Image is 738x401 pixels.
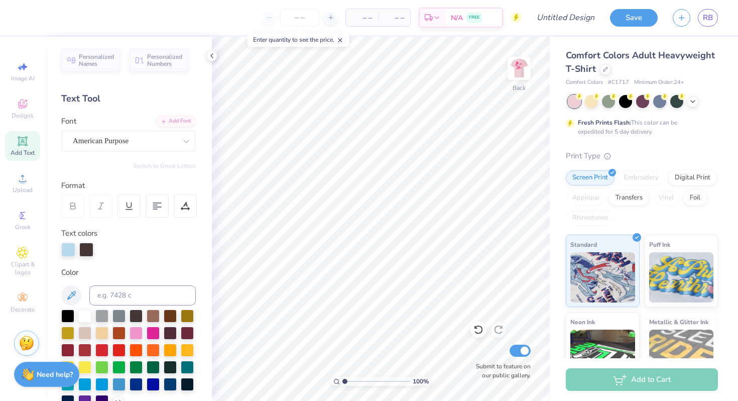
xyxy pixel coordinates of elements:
div: Foil [683,190,707,206]
span: Image AI [11,74,35,82]
div: Print Type [566,150,718,162]
div: Color [61,267,196,278]
span: Personalized Numbers [147,53,183,67]
div: Applique [566,190,606,206]
span: Comfort Colors Adult Heavyweight T-Shirt [566,49,715,75]
div: Screen Print [566,170,614,185]
button: Switch to Greek Letters [133,162,196,170]
div: This color can be expedited for 5 day delivery. [578,118,701,136]
div: Rhinestones [566,211,614,226]
strong: Need help? [37,370,73,379]
div: Text Tool [61,92,196,106]
span: Metallic & Glitter Ink [649,317,708,327]
span: 100 % [413,377,429,386]
span: Neon Ink [570,317,595,327]
input: – – [280,9,319,27]
div: Enter quantity to see the price. [248,33,349,47]
label: Submit to feature on our public gallery. [470,362,531,380]
span: Designs [12,112,34,120]
label: Font [61,116,76,127]
label: Text colors [61,228,97,239]
span: Upload [13,186,33,194]
span: Add Text [11,149,35,157]
div: Vinyl [652,190,680,206]
span: Comfort Colors [566,78,603,87]
span: Personalized Names [79,53,114,67]
img: Metallic & Glitter Ink [649,330,714,380]
strong: Fresh Prints Flash: [578,119,631,127]
span: RB [703,12,713,24]
span: FREE [469,14,479,21]
img: Neon Ink [570,330,635,380]
span: # C1717 [608,78,629,87]
div: Digital Print [668,170,717,185]
div: Transfers [609,190,649,206]
button: Save [610,9,658,27]
a: RB [698,9,718,27]
span: Decorate [11,306,35,314]
img: Back [509,58,529,78]
div: Format [61,180,197,191]
span: Standard [570,239,597,250]
span: Clipart & logos [5,260,40,276]
span: – – [384,13,404,23]
input: e.g. 7428 c [89,285,196,306]
input: Untitled Design [529,8,602,28]
div: Add Font [156,116,196,127]
div: Embroidery [618,170,665,185]
img: Standard [570,252,635,303]
img: Puff Ink [649,252,714,303]
span: Greek [15,223,31,231]
span: Puff Ink [649,239,670,250]
span: – – [352,13,372,23]
span: Minimum Order: 24 + [634,78,684,87]
div: Back [513,83,526,92]
span: N/A [451,13,463,23]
